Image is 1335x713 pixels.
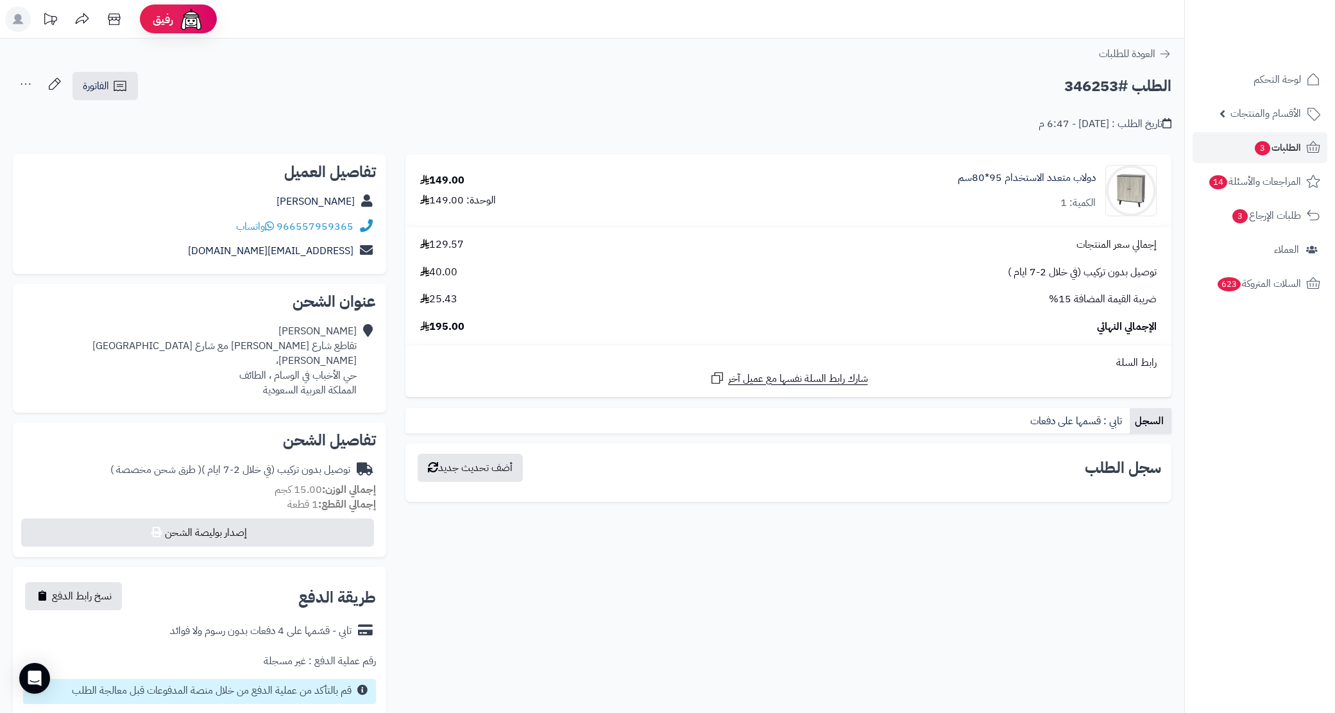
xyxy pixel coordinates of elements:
[420,292,457,307] span: 25.43
[1193,234,1327,265] a: العملاء
[1130,408,1171,434] a: السجل
[110,463,350,477] div: توصيل بدون تركيب (في خلال 2-7 ايام )
[322,482,376,497] strong: إجمالي الوزن:
[1076,237,1157,252] span: إجمالي سعر المنتجات
[958,171,1096,185] a: دولاب متعدد الاستخدام 95*80سم
[1254,139,1301,157] span: الطلبات
[83,78,109,94] span: الفاتورة
[21,519,374,547] button: إصدار بوليصة الشحن
[264,654,376,669] div: رقم عملية الدفع : غير مسجلة
[318,497,376,512] strong: إجمالي القطع:
[170,624,352,639] div: تابي - قسّمها على 4 دفعات بدون رسوم ولا فوائد
[1008,265,1157,280] span: توصيل بدون تركيب (في خلال 2-7 ايام )
[298,590,376,605] h2: طريقة الدفع
[110,462,201,477] span: ( طرق شحن مخصصة )
[1060,196,1096,210] div: الكمية: 1
[153,12,173,27] span: رفيق
[275,482,376,497] small: 15.00 كجم
[23,164,376,180] h2: تفاصيل العميل
[1231,207,1301,225] span: طلبات الإرجاع
[188,243,353,259] a: [EMAIL_ADDRESS][DOMAIN_NAME]
[276,219,353,234] a: 966557959365
[411,356,1166,370] div: رابط السلة
[1218,277,1241,291] span: 623
[34,6,66,35] a: تحديثات المنصة
[72,683,352,698] small: قم بالتأكد من عملية الدفع من خلال منصة المدفوعات قبل معالجة الطلب
[1106,165,1156,216] img: 1744217425-1-90x90.jpg
[23,433,376,448] h2: تفاصيل الشحن
[287,497,376,512] small: 1 قطعة
[178,6,204,32] img: ai-face.png
[1049,292,1157,307] span: ضريبة القيمة المضافة 15%
[1274,241,1299,259] span: العملاء
[1216,275,1301,293] span: السلات المتروكة
[1193,200,1327,231] a: طلبات الإرجاع3
[276,194,355,209] a: [PERSON_NAME]
[23,324,357,397] div: [PERSON_NAME] تقاطع شارع [PERSON_NAME] مع شارع [GEOGRAPHIC_DATA][PERSON_NAME]، حي الأخباب في الوس...
[1230,105,1301,123] span: الأقسام والمنتجات
[420,193,496,208] div: الوحدة: 149.00
[1085,460,1161,476] h3: سجل الطلب
[420,265,457,280] span: 40.00
[420,237,464,252] span: 129.57
[72,72,138,100] a: الفاتورة
[420,173,464,188] div: 149.00
[1099,46,1155,62] span: العودة للطلبات
[1193,64,1327,95] a: لوحة التحكم
[420,320,464,334] span: 195.00
[25,582,122,610] button: نسخ رابط الدفع
[236,219,274,234] a: واتساب
[52,588,112,604] span: نسخ رابط الدفع
[1039,117,1171,132] div: تاريخ الطلب : [DATE] - 6:47 م
[710,370,868,386] a: شارك رابط السلة نفسها مع عميل آخر
[1025,408,1130,434] a: تابي : قسمها على دفعات
[1193,132,1327,163] a: الطلبات3
[728,372,868,386] span: شارك رابط السلة نفسها مع عميل آخر
[19,663,50,694] div: Open Intercom Messenger
[1064,73,1171,99] h2: الطلب #346253
[1208,173,1301,191] span: المراجعات والأسئلة
[1209,175,1227,189] span: 14
[1193,166,1327,197] a: المراجعات والأسئلة14
[1097,320,1157,334] span: الإجمالي النهائي
[1255,141,1270,155] span: 3
[1232,209,1248,223] span: 3
[1193,268,1327,299] a: السلات المتروكة623
[1099,46,1171,62] a: العودة للطلبات
[418,454,523,482] button: أضف تحديث جديد
[23,294,376,309] h2: عنوان الشحن
[1254,71,1301,89] span: لوحة التحكم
